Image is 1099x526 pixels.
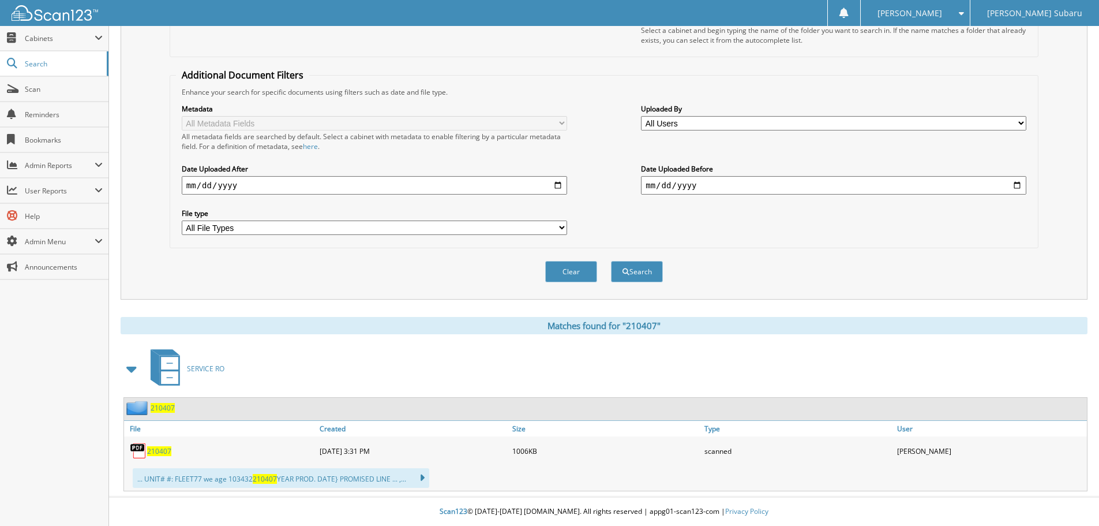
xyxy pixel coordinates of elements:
[25,84,103,94] span: Scan
[25,110,103,120] span: Reminders
[144,346,224,391] a: SERVICE RO
[182,132,567,151] div: All metadata fields are searched by default. Select a cabinet with metadata to enable filtering b...
[641,104,1026,114] label: Uploaded By
[1041,471,1099,526] iframe: Chat Widget
[147,446,171,456] a: 210407
[25,135,103,145] span: Bookmarks
[151,403,175,413] a: 210407
[253,474,277,484] span: 210407
[509,439,702,462] div: 1006KB
[126,401,151,415] img: folder2.png
[894,439,1087,462] div: [PERSON_NAME]
[894,421,1087,437] a: User
[121,317,1087,334] div: Matches found for "210407"
[725,506,768,516] a: Privacy Policy
[182,176,567,195] input: start
[509,421,702,437] a: Size
[545,261,597,282] button: Clear
[130,442,147,460] img: PDF.png
[25,262,103,272] span: Announcements
[641,176,1026,195] input: end
[317,439,509,462] div: [DATE] 3:31 PM
[25,237,95,247] span: Admin Menu
[25,186,95,196] span: User Reports
[133,468,429,488] div: ... UNIT# #: FLEET77 we age 103432 YEAR PROD. DATE} PROMISED LINE ... ,...
[641,25,1026,45] div: Select a cabinet and begin typing the name of the folder you want to search in. If the name match...
[12,5,98,21] img: scan123-logo-white.svg
[641,164,1026,174] label: Date Uploaded Before
[182,208,567,218] label: File type
[25,33,95,43] span: Cabinets
[187,364,224,374] span: SERVICE RO
[303,141,318,151] a: here
[702,421,894,437] a: Type
[182,164,567,174] label: Date Uploaded After
[317,421,509,437] a: Created
[440,506,467,516] span: Scan123
[987,10,1082,17] span: [PERSON_NAME] Subaru
[176,87,1032,97] div: Enhance your search for specific documents using filters such as date and file type.
[182,104,567,114] label: Metadata
[25,211,103,221] span: Help
[25,161,95,170] span: Admin Reports
[176,69,309,81] legend: Additional Document Filters
[25,59,101,69] span: Search
[611,261,663,282] button: Search
[702,439,894,462] div: scanned
[124,421,317,437] a: File
[109,498,1099,526] div: © [DATE]-[DATE] [DOMAIN_NAME]. All rights reserved | appg01-scan123-com |
[877,10,942,17] span: [PERSON_NAME]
